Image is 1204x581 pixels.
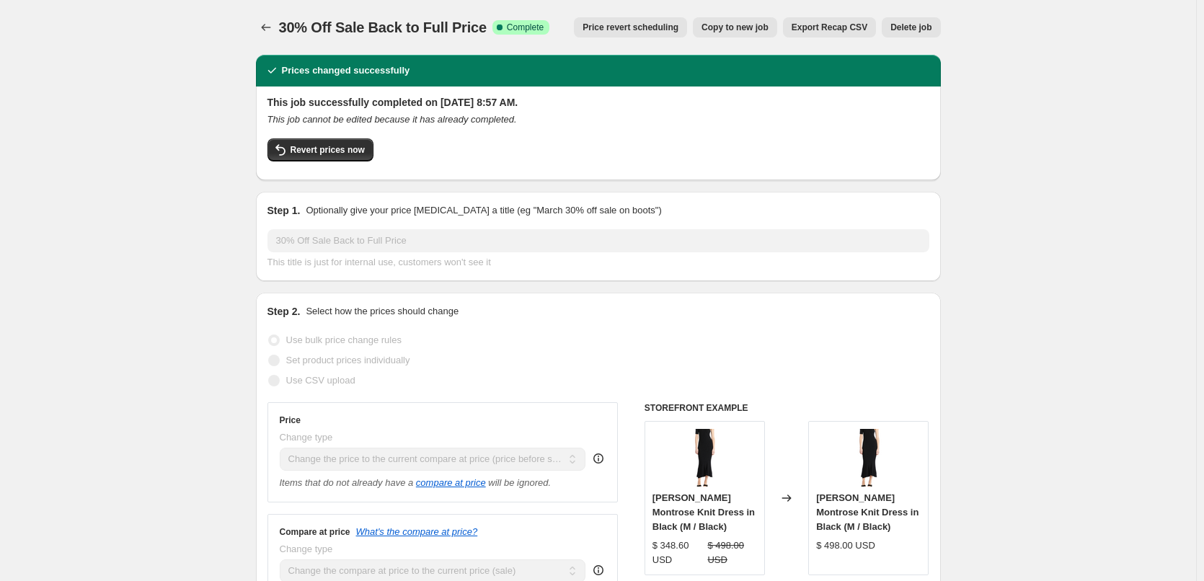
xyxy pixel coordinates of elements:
[306,203,661,218] p: Optionally give your price [MEDICAL_DATA] a title (eg "March 30% off sale on boots")
[267,114,517,125] i: This job cannot be edited because it has already completed.
[306,304,459,319] p: Select how the prices should change
[816,538,875,553] div: $ 498.00 USD
[291,144,365,156] span: Revert prices now
[286,375,355,386] span: Use CSV upload
[676,429,733,487] img: 5dafe547705d7518df03ac65f372769f_80x.png
[416,477,486,488] button: compare at price
[792,22,867,33] span: Export Recap CSV
[652,538,702,567] div: $ 348.60 USD
[286,334,402,345] span: Use bulk price change rules
[574,17,687,37] button: Price revert scheduling
[591,563,606,577] div: help
[286,355,410,365] span: Set product prices individually
[267,304,301,319] h2: Step 2.
[356,526,478,537] button: What's the compare at price?
[707,538,757,567] strike: $ 498.00 USD
[652,492,755,532] span: [PERSON_NAME] Montrose Knit Dress in Black (M / Black)
[280,544,333,554] span: Change type
[282,63,410,78] h2: Prices changed successfully
[693,17,777,37] button: Copy to new job
[882,17,940,37] button: Delete job
[279,19,487,35] span: 30% Off Sale Back to Full Price
[507,22,544,33] span: Complete
[645,402,929,414] h6: STOREFRONT EXAMPLE
[701,22,769,33] span: Copy to new job
[267,203,301,218] h2: Step 1.
[267,229,929,252] input: 30% off holiday sale
[280,414,301,426] h3: Price
[816,492,919,532] span: [PERSON_NAME] Montrose Knit Dress in Black (M / Black)
[267,138,373,161] button: Revert prices now
[488,477,551,488] i: will be ignored.
[280,432,333,443] span: Change type
[840,429,898,487] img: 5dafe547705d7518df03ac65f372769f_80x.png
[267,257,491,267] span: This title is just for internal use, customers won't see it
[591,451,606,466] div: help
[890,22,931,33] span: Delete job
[583,22,678,33] span: Price revert scheduling
[280,526,350,538] h3: Compare at price
[783,17,876,37] button: Export Recap CSV
[267,95,929,110] h2: This job successfully completed on [DATE] 8:57 AM.
[256,17,276,37] button: Price change jobs
[280,477,414,488] i: Items that do not already have a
